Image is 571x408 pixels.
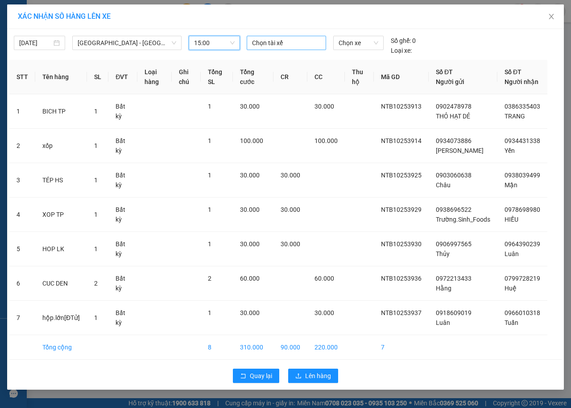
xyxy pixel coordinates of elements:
div: 80.000 [75,47,140,59]
span: 0934073886 [436,137,472,144]
span: Số ĐT [436,68,453,76]
span: 30.000 [240,206,260,213]
span: 1 [208,137,211,144]
th: Tổng SL [201,60,233,94]
span: Nhận: [76,8,98,18]
span: 30.000 [281,172,300,179]
span: HIẾU [505,216,518,223]
span: NTB10253913 [381,103,422,110]
span: C : [75,49,82,59]
td: Bất kỳ [108,163,137,198]
span: Luân [436,319,450,326]
td: Bất kỳ [108,266,137,301]
input: 13/10/2025 [19,38,52,48]
span: 0902478978 [436,103,472,110]
span: Lên hàng [305,371,331,381]
span: Quay lại [250,371,272,381]
td: 310.000 [233,335,273,360]
span: 2 [208,275,211,282]
span: Châu [436,181,451,189]
span: Mận [505,181,517,189]
span: 1 [208,240,211,248]
span: 0903060638 [436,172,472,179]
span: 1 [208,309,211,316]
th: STT [9,60,35,94]
th: Ghi chú [172,60,201,94]
td: 6 [9,266,35,301]
span: 30.000 [314,103,334,110]
span: 30.000 [240,240,260,248]
td: 7 [374,335,429,360]
span: TRANG [505,113,525,120]
span: 1 [208,206,211,213]
span: 1 [94,142,98,149]
span: 2 [94,280,98,287]
span: rollback [240,373,246,380]
span: 0386335403 [505,103,540,110]
td: BICH TP [35,94,87,129]
span: NTB10253936 [381,275,422,282]
th: SL [87,60,108,94]
span: Loại xe: [391,46,412,55]
td: 220.000 [307,335,345,360]
span: Luân [505,250,519,257]
span: 0934431338 [505,137,540,144]
span: 30.000 [240,172,260,179]
td: 5 [9,232,35,266]
td: Tổng cộng [35,335,87,360]
td: 2 [9,129,35,163]
td: 8 [201,335,233,360]
div: 44 NTB [8,8,70,18]
div: 0988891882 [76,29,139,42]
span: NTB10253930 [381,240,422,248]
span: NTB10253937 [381,309,422,316]
th: Tên hàng [35,60,87,94]
div: Quang [76,18,139,29]
th: Mã GD [374,60,429,94]
span: Gửi: [8,8,21,18]
span: Hằng [436,285,451,292]
td: XOP TP [35,198,87,232]
td: 4 [9,198,35,232]
span: upload [295,373,302,380]
span: Người gửi [436,78,464,85]
span: close [548,13,555,20]
span: 30.000 [281,240,300,248]
span: 30.000 [314,309,334,316]
td: Bất kỳ [108,198,137,232]
td: Bất kỳ [108,301,137,335]
span: 100.000 [240,137,263,144]
span: Trường.Sinh_Foods [436,216,490,223]
span: 0938039499 [505,172,540,179]
span: NTB10253925 [381,172,422,179]
span: 0966010318 [505,309,540,316]
th: CC [307,60,345,94]
td: 90.000 [273,335,307,360]
span: Người nhận [505,78,538,85]
span: Số ĐT [505,68,521,76]
td: HOP LK [35,232,87,266]
span: 1 [208,172,211,179]
div: Bình Giã [76,8,139,18]
th: Thu hộ [345,60,374,94]
span: 0972213433 [436,275,472,282]
span: XÁC NHẬN SỐ HÀNG LÊN XE [18,12,111,21]
span: 30.000 [240,309,260,316]
span: Chọn xe [339,36,378,50]
span: THỎ HẠT DẺ [436,113,470,120]
span: 15:00 [194,36,235,50]
td: Bất kỳ [108,129,137,163]
div: 0 [391,36,416,46]
div: 0908688979 [8,18,70,31]
span: Tuấn [505,319,518,326]
button: Close [539,4,564,29]
span: Sài Gòn - Bà Rịa (Hàng Hoá) [78,36,176,50]
button: uploadLên hàng [288,369,338,383]
span: Yến [505,147,515,154]
td: Bất kỳ [108,232,137,266]
td: Bất kỳ [108,94,137,129]
span: 30.000 [240,103,260,110]
span: [PERSON_NAME] [436,147,484,154]
span: Số ghế: [391,36,411,46]
span: down [171,40,177,46]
